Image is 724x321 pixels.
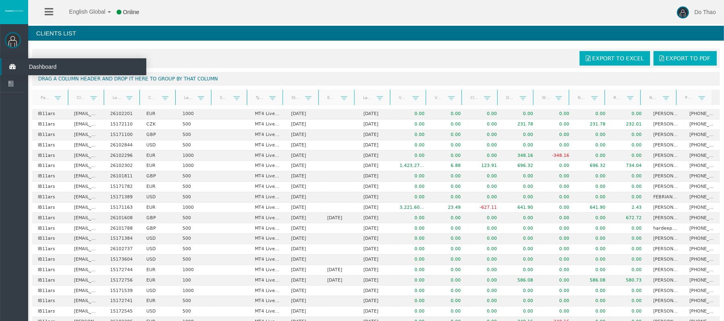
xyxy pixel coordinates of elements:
td: [DATE] [285,150,322,161]
td: 0.00 [575,140,611,151]
img: logo.svg [4,9,24,12]
td: [DATE] [358,171,394,182]
td: USD [141,255,177,265]
td: MT4 LiveFixedSpreadAccount [249,161,285,171]
td: [PHONE_NUMBER] [684,192,720,203]
td: MT4 LiveFixedSpreadAccount [249,223,285,234]
td: 500 [177,192,213,203]
td: MT4 LiveFloatingSpreadAccount [249,203,285,213]
td: 0.00 [467,265,503,276]
td: [DATE] [285,161,322,171]
td: 0.00 [467,140,503,151]
td: [PHONE_NUMBER] [684,255,720,265]
td: [DATE] [285,244,322,255]
a: End Date [322,92,341,103]
td: MT4 LiveFixedSpreadAccount [249,213,285,223]
td: 500 [177,244,213,255]
td: [DATE] [358,150,394,161]
td: IB11ars [32,119,68,130]
td: 26101811 [105,171,141,182]
td: 15172110 [105,119,141,130]
td: 0.00 [394,130,430,140]
td: MT4 LiveFixedSpreadAccount [249,244,285,255]
td: [EMAIL_ADDRESS][DOMAIN_NAME] [68,130,105,140]
td: [DATE] [358,119,394,130]
td: 0.00 [503,171,539,182]
td: [DATE] [285,255,322,265]
td: [DATE] [358,213,394,223]
td: MT4 LiveFixedSpreadAccount [249,171,285,182]
td: [DATE] [322,213,358,223]
td: 0.00 [539,109,575,119]
td: 0.00 [394,255,430,265]
a: Type [250,92,269,103]
td: 500 [177,130,213,140]
td: 0.00 [467,234,503,244]
td: 0.00 [611,150,648,161]
td: 0.00 [431,223,467,234]
td: 26101788 [105,223,141,234]
td: 15171163 [105,203,141,213]
td: [DATE] [285,119,322,130]
td: [EMAIL_ADDRESS][DOMAIN_NAME] [68,192,105,203]
a: Currency [143,92,162,103]
td: 0.00 [539,119,575,130]
td: [DATE] [358,203,394,213]
span: English Global [59,8,105,15]
td: [DATE] [358,182,394,192]
td: 0.00 [467,182,503,192]
td: 0.00 [394,140,430,151]
td: 0.00 [431,182,467,192]
td: [PHONE_NUMBER] [684,130,720,140]
td: 348.16 [503,150,539,161]
td: USD [141,192,177,203]
a: Client [72,92,90,103]
td: [EMAIL_ADDRESS][DOMAIN_NAME] [68,234,105,244]
td: 0.00 [431,130,467,140]
td: [DATE] [358,265,394,276]
td: 15171100 [105,130,141,140]
td: 23.49 [431,203,467,213]
td: 0.00 [394,150,430,161]
td: 0.00 [539,130,575,140]
td: 0.00 [431,244,467,255]
td: 26101608 [105,213,141,223]
td: [EMAIL_ADDRESS][DOMAIN_NAME] [68,244,105,255]
td: FEBRIANTOMI FEBRIANTOMI [648,192,684,203]
a: Real equity [608,92,627,103]
td: EUR [141,150,177,161]
td: [PERSON_NAME] [648,234,684,244]
td: [DATE] [358,244,394,255]
td: 500 [177,119,213,130]
td: EUR [141,203,177,213]
td: [DATE] [285,223,322,234]
td: EUR [141,182,177,192]
td: 15173604 [105,255,141,265]
td: 1000 [177,150,213,161]
td: 0.00 [467,244,503,255]
td: 0.00 [611,182,648,192]
td: [DATE] [285,182,322,192]
td: 0.00 [539,265,575,276]
td: [DATE] [358,109,394,119]
td: GBP [141,171,177,182]
td: 0.00 [394,244,430,255]
td: 500 [177,140,213,151]
td: 0.00 [575,182,611,192]
td: 26102737 [105,244,141,255]
td: [EMAIL_ADDRESS][DOMAIN_NAME] [68,150,105,161]
td: [DATE] [285,171,322,182]
td: 0.00 [611,223,648,234]
td: IB11ars [32,109,68,119]
td: MT4 LiveFloatingSpreadAccount [249,234,285,244]
td: 0.00 [539,223,575,234]
td: [PHONE_NUMBER] [684,223,720,234]
td: IB11ars [32,150,68,161]
td: 231.78 [503,119,539,130]
td: EUR [141,265,177,276]
td: 0.00 [611,234,648,244]
td: [PERSON_NAME] [648,203,684,213]
td: 0.00 [467,223,503,234]
td: 0.00 [394,223,430,234]
td: 0.00 [539,161,575,171]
